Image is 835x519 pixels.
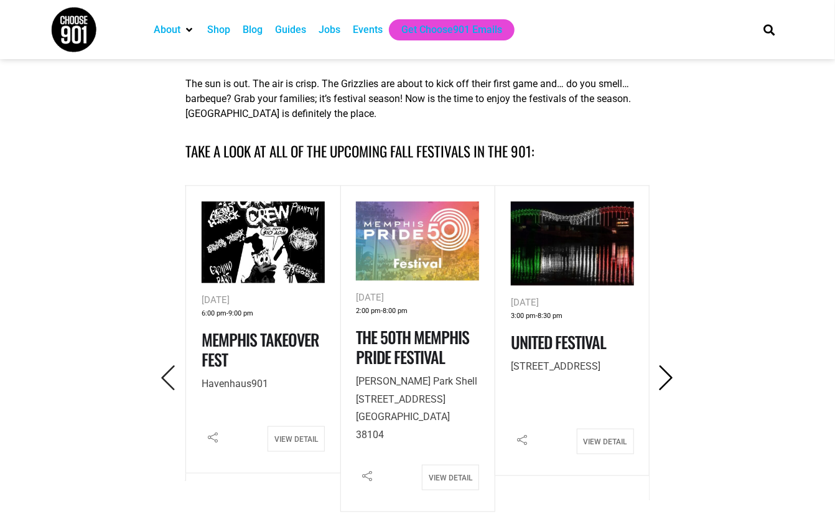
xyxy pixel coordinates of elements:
a: Shop [207,22,230,37]
a: Guides [275,22,306,37]
a: United Festival [511,330,606,354]
i: Share [202,426,224,449]
div: Search [759,19,780,40]
i: Next [653,365,679,391]
span: [PERSON_NAME] Park Shell [356,375,477,387]
a: Blog [243,22,263,37]
span: 2:00 pm [356,305,381,318]
img: Crowd gathered outdoors at the Memphis Pride 50 Festival in the Mid-South, with a stage, food tru... [356,202,479,281]
i: Previous [156,365,181,391]
span: 3:00 pm [511,310,536,323]
div: About [147,19,201,40]
span: 9:00 pm [228,307,253,320]
span: 8:00 pm [383,305,408,318]
span: 8:30 pm [538,310,562,323]
span: Havenhaus901 [202,378,268,390]
a: About [154,22,180,37]
i: Share [356,465,378,487]
span: [DATE] [202,294,230,306]
div: - [356,305,479,318]
div: - [202,307,325,320]
a: View Detail [268,426,325,452]
a: Events [353,22,383,37]
p: [STREET_ADDRESS] [GEOGRAPHIC_DATA] 38104 [356,373,479,444]
span: [DATE] [356,292,384,303]
a: The 50th Memphis Pride Festival [356,325,469,368]
nav: Main nav [147,19,742,40]
span: [DATE] [511,297,539,308]
button: Next [649,363,683,393]
a: Get Choose901 Emails [401,22,502,37]
a: View Detail [422,465,479,490]
a: View Detail [577,429,634,454]
span: [STREET_ADDRESS] [511,360,600,372]
h4: Take a look at all of the upcoming fall festivals in the 901: [185,141,649,162]
span: 6:00 pm [202,307,226,320]
a: Memphis Takeover Fest [202,327,319,371]
i: Share [511,429,533,451]
div: - [511,310,634,323]
button: Previous [151,363,185,393]
a: Jobs [319,22,340,37]
p: The sun is out. The air is crisp. The Grizzlies are about to kick off their first game and… do yo... [185,77,649,121]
